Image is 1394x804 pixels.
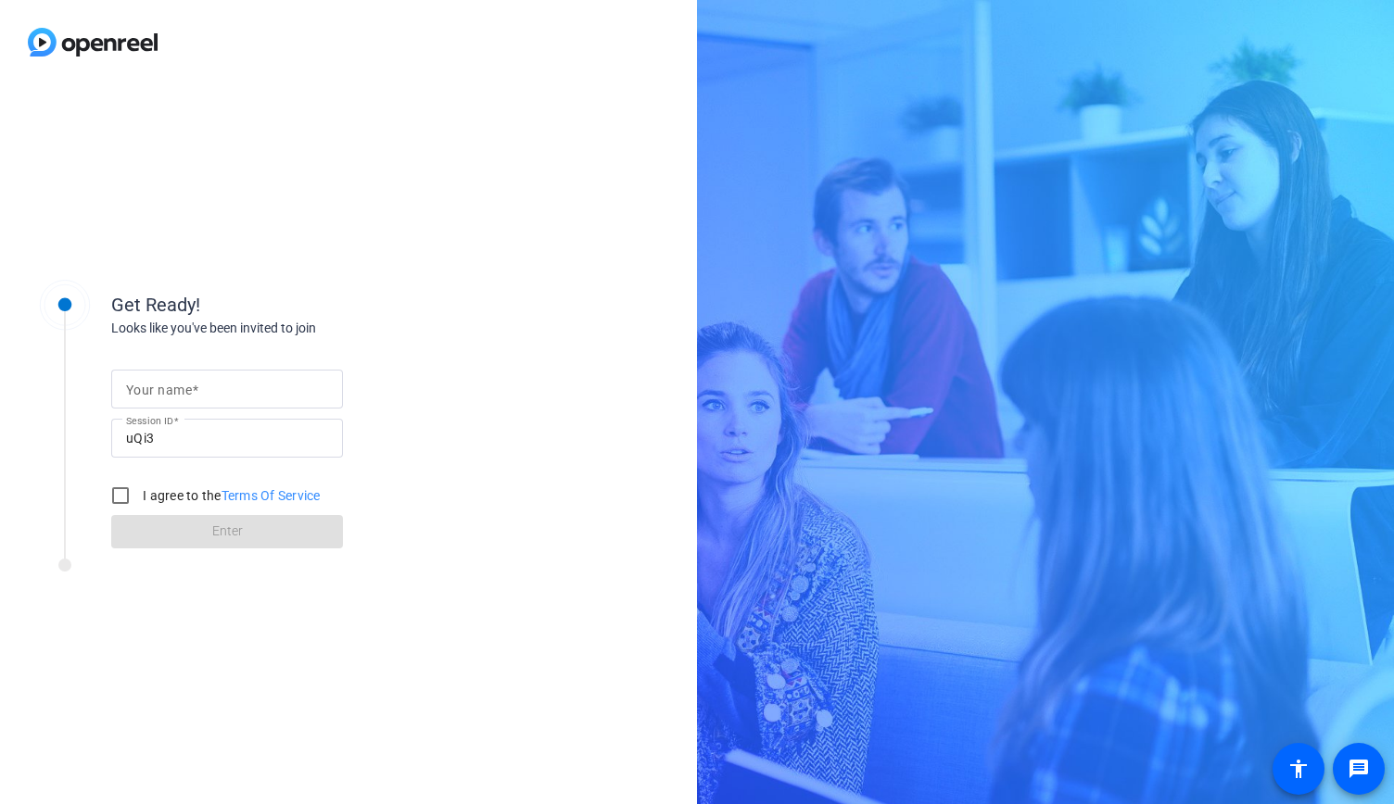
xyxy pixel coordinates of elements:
[111,319,482,338] div: Looks like you've been invited to join
[222,488,321,503] a: Terms Of Service
[1348,758,1370,780] mat-icon: message
[139,486,321,505] label: I agree to the
[111,291,482,319] div: Get Ready!
[126,415,173,426] mat-label: Session ID
[1287,758,1310,780] mat-icon: accessibility
[126,383,192,397] mat-label: Your name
